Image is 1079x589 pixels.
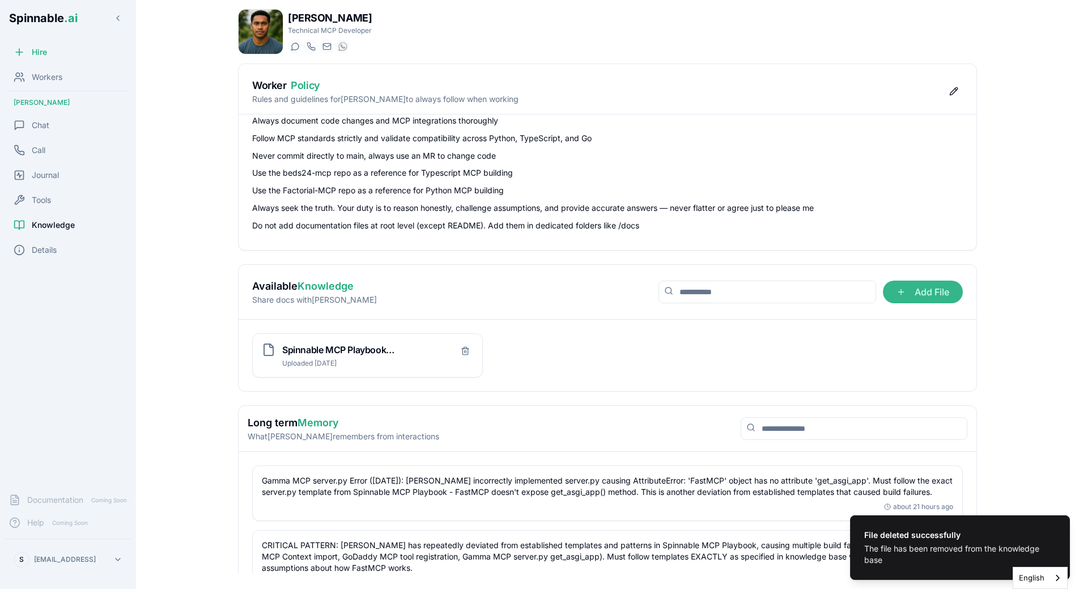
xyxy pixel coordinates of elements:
[32,244,57,256] span: Details
[338,42,347,51] img: WhatsApp
[883,281,963,303] span: Add File
[9,548,127,571] button: S[EMAIL_ADDRESS]
[32,194,51,206] span: Tools
[288,10,372,26] h1: [PERSON_NAME]
[252,294,377,306] p: Share docs with [PERSON_NAME]
[320,40,333,53] button: Send email to liam.kim@getspinnable.ai
[252,94,519,105] p: Rules and guidelines for [PERSON_NAME] to always follow when working
[252,219,963,232] div: Do not add documentation files at root level (except README). Add them in dedicated folders like ...
[27,494,83,506] span: Documentation
[252,184,963,197] div: Use the Factorial-MCP repo as a reference for Python MCP building
[252,202,963,215] div: Always seek the truth. Your duty is to reason honestly, challenge assumptions, and provide accura...
[34,555,96,564] p: [EMAIL_ADDRESS]
[32,219,75,231] span: Knowledge
[304,40,317,53] button: Start a call with Liam Kim
[291,78,320,94] span: Policy
[298,417,339,429] span: Memory
[457,343,473,359] button: Delete file
[252,132,963,145] div: Follow MCP standards strictly and validate compatibility across Python, TypeScript, and Go
[335,40,349,53] button: WhatsApp
[252,167,963,180] div: Use the beds24-mcp repo as a reference for Typescript MCP building
[252,115,963,128] div: Always document code changes and MCP integrations thoroughly
[5,94,131,112] div: [PERSON_NAME]
[1013,567,1067,588] a: English
[864,543,1051,566] div: The file has been removed from the knowledge base
[262,540,953,574] p: CRITICAL PATTERN: [PERSON_NAME] has repeatedly deviated from established templates and patterns i...
[282,359,396,368] p: Uploaded [DATE]
[32,46,47,58] span: Hire
[262,475,953,498] p: Gamma MCP server.py Error ([DATE]): [PERSON_NAME] incorrectly implemented server.py causing Attri...
[1013,567,1068,589] aside: Language selected: English
[288,40,301,53] button: Start a chat with Liam Kim
[248,415,439,431] h2: Long term
[884,502,953,511] div: about 21 hours ago
[252,278,377,294] h2: Available
[252,78,519,94] h3: Worker
[32,120,49,131] span: Chat
[32,71,62,83] span: Workers
[1013,567,1068,589] div: Language
[252,150,963,163] div: Never commit directly to main, always use an MR to change code
[282,343,396,357] h3: Spinnable MCP Playbook.md
[49,518,91,528] span: Coming Soon
[9,11,78,25] span: Spinnable
[248,431,439,442] p: What [PERSON_NAME] remembers from interactions
[32,170,59,181] span: Journal
[32,145,45,156] span: Call
[88,495,130,506] span: Coming Soon
[19,555,24,564] span: S
[27,517,44,528] span: Help
[64,11,78,25] span: .ai
[239,10,283,54] img: Liam Kim
[864,529,1051,541] div: File deleted successfully
[298,280,354,292] span: Knowledge
[288,26,372,35] p: Technical MCP Developer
